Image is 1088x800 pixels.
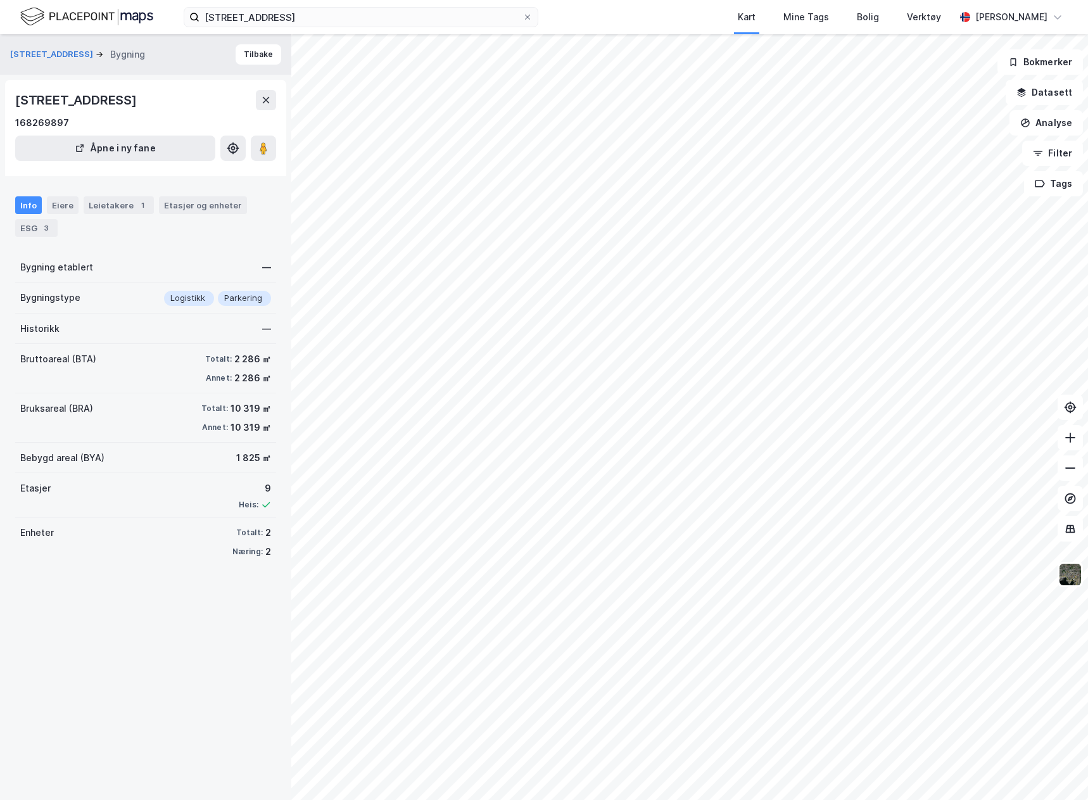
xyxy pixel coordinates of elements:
div: Etasjer og enheter [164,200,242,211]
input: Søk på adresse, matrikkel, gårdeiere, leietakere eller personer [199,8,522,27]
div: Bygningstype [20,290,80,305]
div: Bolig [857,10,879,25]
div: [PERSON_NAME] [975,10,1047,25]
div: Enheter [20,525,54,540]
div: 168269897 [15,115,69,130]
div: Annet: [202,422,228,433]
iframe: Chat Widget [1025,739,1088,800]
div: [STREET_ADDRESS] [15,90,139,110]
div: 3 [40,222,53,234]
button: Bokmerker [997,49,1083,75]
div: Bruttoareal (BTA) [20,352,96,367]
div: 2 286 ㎡ [234,352,271,367]
div: Totalt: [201,403,228,414]
div: Info [15,196,42,214]
div: Totalt: [205,354,232,364]
div: Næring: [232,547,263,557]
div: — [262,260,271,275]
div: 1 [136,199,149,212]
div: Bygning etablert [20,260,93,275]
div: 2 [265,525,271,540]
div: 10 319 ㎡ [231,420,271,435]
div: 9 [239,481,271,496]
button: Åpne i ny fane [15,136,215,161]
div: Etasjer [20,481,51,496]
img: 9k= [1058,562,1082,587]
div: Mine Tags [783,10,829,25]
button: [STREET_ADDRESS] [10,48,96,61]
div: 10 319 ㎡ [231,401,271,416]
div: Kontrollprogram for chat [1025,739,1088,800]
div: Bygning [110,47,145,62]
div: 1 825 ㎡ [236,450,271,466]
button: Tags [1024,171,1083,196]
button: Datasett [1006,80,1083,105]
div: ESG [15,219,58,237]
button: Tilbake [236,44,281,65]
div: Eiere [47,196,79,214]
div: Kart [738,10,756,25]
button: Filter [1022,141,1083,166]
button: Analyse [1009,110,1083,136]
div: — [262,321,271,336]
div: Annet: [206,373,232,383]
div: Bebygd areal (BYA) [20,450,104,466]
div: 2 286 ㎡ [234,371,271,386]
div: 2 [265,544,271,559]
div: Heis: [239,500,258,510]
img: logo.f888ab2527a4732fd821a326f86c7f29.svg [20,6,153,28]
div: Bruksareal (BRA) [20,401,93,416]
div: Verktøy [907,10,941,25]
div: Totalt: [236,528,263,538]
div: Historikk [20,321,60,336]
div: Leietakere [84,196,154,214]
